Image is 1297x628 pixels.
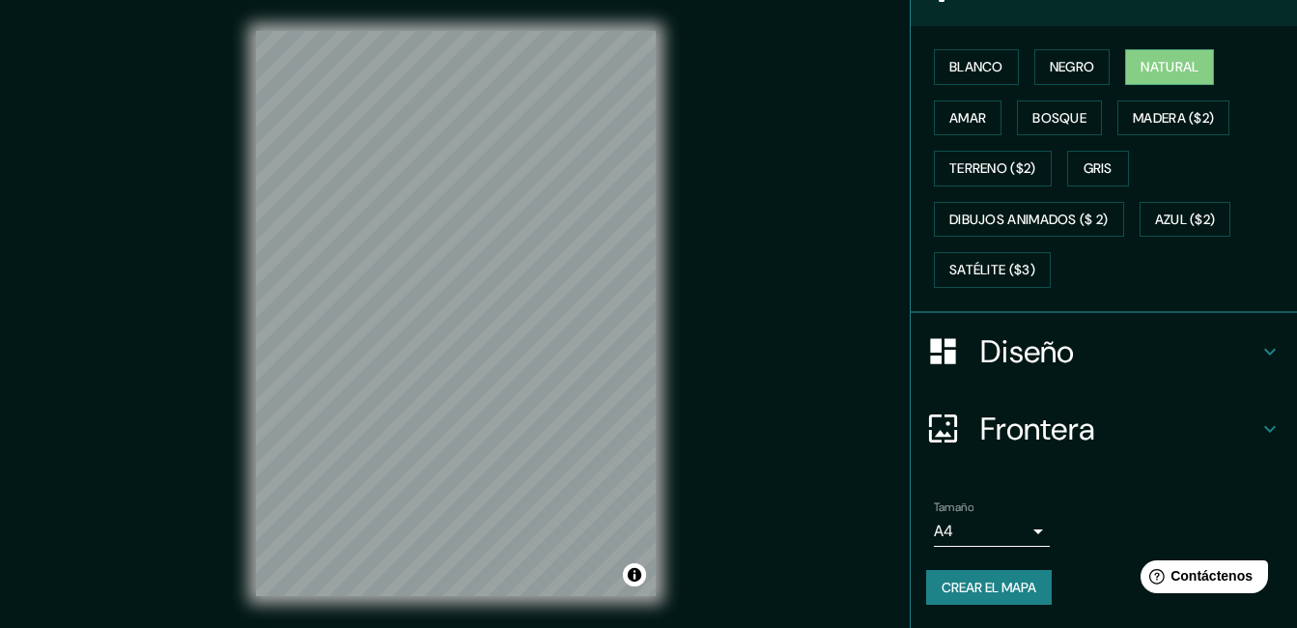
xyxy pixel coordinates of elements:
[949,208,1109,232] font: Dibujos animados ($ 2)
[949,157,1036,181] font: Terreno ($2)
[1117,100,1229,136] button: Madera ($2)
[934,252,1051,288] button: Satélite ($3)
[934,516,1050,547] div: A4
[942,576,1036,600] font: Crear el mapa
[926,570,1052,606] button: Crear el mapa
[934,499,973,515] label: Tamaño
[1067,151,1129,186] button: Gris
[980,410,1258,448] h4: Frontera
[1133,106,1214,130] font: Madera ($2)
[1140,202,1231,238] button: Azul ($2)
[911,390,1297,468] div: Frontera
[949,55,1003,79] font: Blanco
[949,258,1035,282] font: Satélite ($3)
[1084,157,1113,181] font: Gris
[1125,49,1214,85] button: Natural
[934,202,1124,238] button: Dibujos animados ($ 2)
[1017,100,1102,136] button: Bosque
[949,106,986,130] font: Amar
[980,332,1258,371] h4: Diseño
[1141,55,1198,79] font: Natural
[911,313,1297,390] div: Diseño
[256,31,656,596] canvas: Mapa
[1034,49,1111,85] button: Negro
[623,563,646,586] button: Alternar atribución
[1032,106,1086,130] font: Bosque
[1155,208,1216,232] font: Azul ($2)
[1050,55,1095,79] font: Negro
[934,49,1019,85] button: Blanco
[934,151,1052,186] button: Terreno ($2)
[934,100,1001,136] button: Amar
[1125,553,1276,607] iframe: Help widget launcher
